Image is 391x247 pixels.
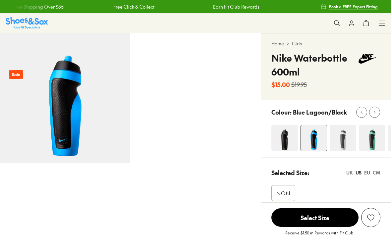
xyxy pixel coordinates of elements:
p: Sale [9,70,23,79]
b: $15.00 [271,80,290,89]
p: Colour: [271,108,292,117]
a: Free Shipping Over $85 [13,3,63,10]
img: 4-343102_1 [330,125,356,151]
button: Add to Wishlist [361,208,380,227]
a: Shoes & Sox [6,17,48,29]
div: UK [346,169,353,176]
img: Vendor logo [355,51,380,67]
a: Earn Fit Club Rewards [213,3,259,10]
h4: Nike Waterbottle 600ml [271,51,356,79]
div: > [271,40,380,47]
img: 4-343104_1 [301,125,327,151]
span: NON [276,189,290,197]
p: Selected Size: [271,168,309,177]
a: Book a FREE Expert Fitting [321,1,378,13]
a: Free Click & Collect [113,3,154,10]
s: $19.95 [291,80,307,89]
img: 4-343101_1 [271,125,298,151]
img: 4-343106_1 [359,125,385,151]
img: SNS_Logo_Responsive.svg [6,17,48,29]
a: Girls [292,40,302,47]
p: Blue Lagoon/Black [293,108,347,117]
p: Receive $1.50 in Rewards with Fit Club [285,230,353,242]
a: Home [271,40,284,47]
div: EU [364,169,370,176]
span: Book a FREE Expert Fitting [329,4,378,10]
div: CM [373,169,380,176]
button: Select Size [271,208,359,227]
div: US [356,169,362,176]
